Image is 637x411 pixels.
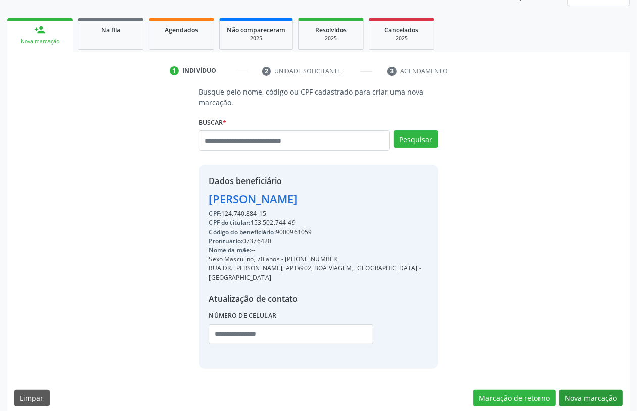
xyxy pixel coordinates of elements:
span: Agendados [165,26,198,34]
span: CPF do titular: [209,218,250,227]
span: Código do beneficiário: [209,227,275,236]
div: 153.502.744-49 [209,218,428,227]
span: Resolvidos [315,26,347,34]
div: Dados beneficiário [209,175,428,187]
div: Indivíduo [182,66,216,75]
div: RUA DR. [PERSON_NAME], APT§902, BOA VIAGEM, [GEOGRAPHIC_DATA] - [GEOGRAPHIC_DATA] [209,264,428,282]
div: 124.740.884-15 [209,209,428,218]
div: Sexo Masculino, 70 anos - [PHONE_NUMBER] [209,255,428,264]
button: Marcação de retorno [473,390,556,407]
div: -- [209,246,428,255]
div: 2025 [376,35,427,42]
div: 1 [170,66,179,75]
span: Não compareceram [227,26,285,34]
p: Busque pelo nome, código ou CPF cadastrado para criar uma nova marcação. [199,86,438,108]
span: Prontuário: [209,237,242,245]
div: 07376420 [209,237,428,246]
span: Nome da mãe: [209,246,251,254]
div: 2025 [306,35,356,42]
button: Nova marcação [559,390,623,407]
button: Pesquisar [394,130,438,148]
div: person_add [34,24,45,35]
div: 9000961059 [209,227,428,237]
label: Número de celular [209,308,276,324]
div: Atualização de contato [209,293,428,305]
span: CPF: [209,209,221,218]
button: Limpar [14,390,50,407]
span: Na fila [101,26,120,34]
div: 2025 [227,35,285,42]
div: [PERSON_NAME] [209,191,428,207]
label: Buscar [199,115,226,130]
div: Nova marcação [14,38,66,45]
span: Cancelados [385,26,419,34]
